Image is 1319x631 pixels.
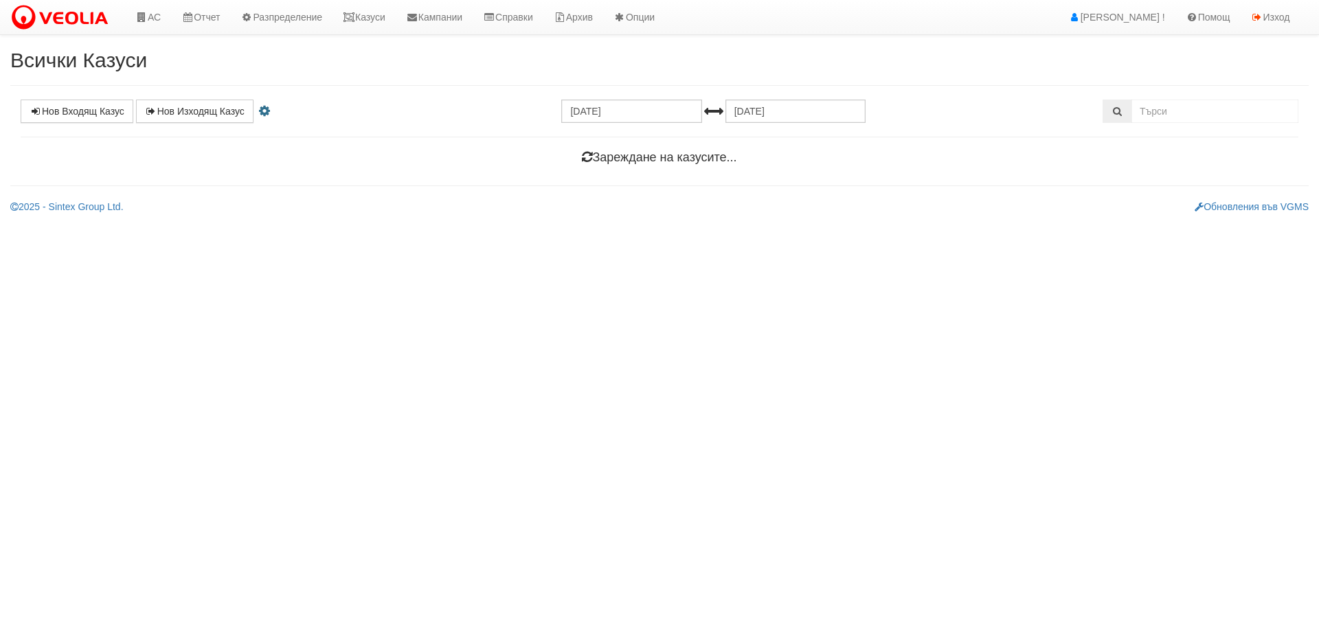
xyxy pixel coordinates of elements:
[10,49,1309,71] h2: Всички Казуси
[136,100,253,123] a: Нов Изходящ Казус
[21,151,1298,165] h4: Зареждане на казусите...
[1131,100,1298,123] input: Търсене по Идентификатор, Бл/Вх/Ап, Тип, Описание, Моб. Номер, Имейл, Файл, Коментар,
[21,100,133,123] a: Нов Входящ Казус
[10,3,115,32] img: VeoliaLogo.png
[256,106,273,116] i: Настройки
[1195,201,1309,212] a: Обновления във VGMS
[10,201,124,212] a: 2025 - Sintex Group Ltd.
